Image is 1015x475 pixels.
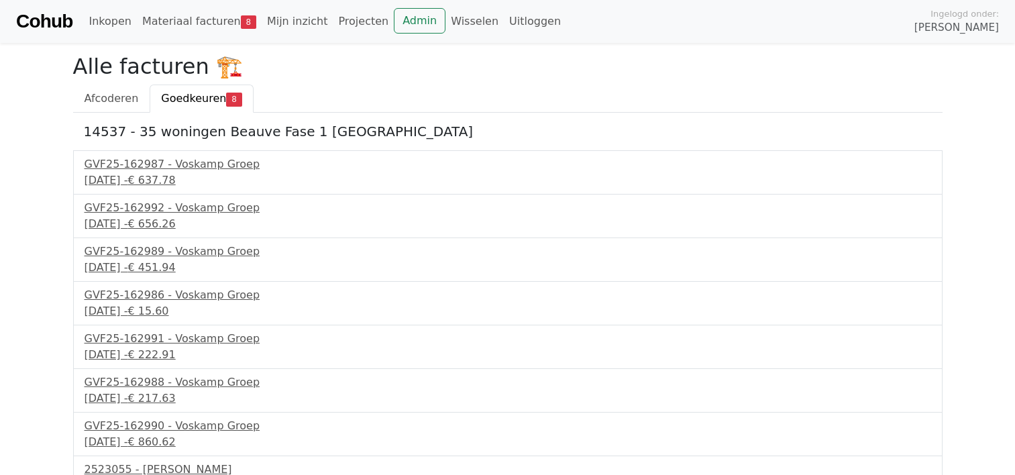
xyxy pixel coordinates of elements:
span: Ingelogd onder: [930,7,999,20]
span: [PERSON_NAME] [914,20,999,36]
div: GVF25-162986 - Voskamp Groep [85,287,931,303]
div: [DATE] - [85,172,931,189]
a: Mijn inzicht [262,8,333,35]
div: GVF25-162987 - Voskamp Groep [85,156,931,172]
span: € 656.26 [127,217,175,230]
a: Materiaal facturen8 [137,8,262,35]
a: GVF25-162989 - Voskamp Groep[DATE] -€ 451.94 [85,244,931,276]
div: [DATE] - [85,260,931,276]
span: € 451.94 [127,261,175,274]
a: Goedkeuren8 [150,85,253,113]
div: [DATE] - [85,303,931,319]
h2: Alle facturen 🏗️ [73,54,943,79]
div: GVF25-162988 - Voskamp Groep [85,374,931,390]
a: Wisselen [445,8,504,35]
span: € 860.62 [127,435,175,448]
span: € 15.60 [127,305,168,317]
span: € 637.78 [127,174,175,187]
a: GVF25-162988 - Voskamp Groep[DATE] -€ 217.63 [85,374,931,407]
div: [DATE] - [85,434,931,450]
a: Uitloggen [504,8,566,35]
span: Afcoderen [85,92,139,105]
span: € 217.63 [127,392,175,405]
a: Afcoderen [73,85,150,113]
a: GVF25-162986 - Voskamp Groep[DATE] -€ 15.60 [85,287,931,319]
div: [DATE] - [85,390,931,407]
a: Projecten [333,8,394,35]
div: GVF25-162989 - Voskamp Groep [85,244,931,260]
div: GVF25-162992 - Voskamp Groep [85,200,931,216]
a: GVF25-162992 - Voskamp Groep[DATE] -€ 656.26 [85,200,931,232]
span: 8 [226,93,242,106]
a: GVF25-162987 - Voskamp Groep[DATE] -€ 637.78 [85,156,931,189]
div: [DATE] - [85,347,931,363]
h5: 14537 - 35 woningen Beauve Fase 1 [GEOGRAPHIC_DATA] [84,123,932,140]
a: Cohub [16,5,72,38]
span: Goedkeuren [161,92,226,105]
span: € 222.91 [127,348,175,361]
a: GVF25-162991 - Voskamp Groep[DATE] -€ 222.91 [85,331,931,363]
div: [DATE] - [85,216,931,232]
span: 8 [241,15,256,29]
div: GVF25-162990 - Voskamp Groep [85,418,931,434]
div: GVF25-162991 - Voskamp Groep [85,331,931,347]
a: Inkopen [83,8,136,35]
a: Admin [394,8,445,34]
a: GVF25-162990 - Voskamp Groep[DATE] -€ 860.62 [85,418,931,450]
